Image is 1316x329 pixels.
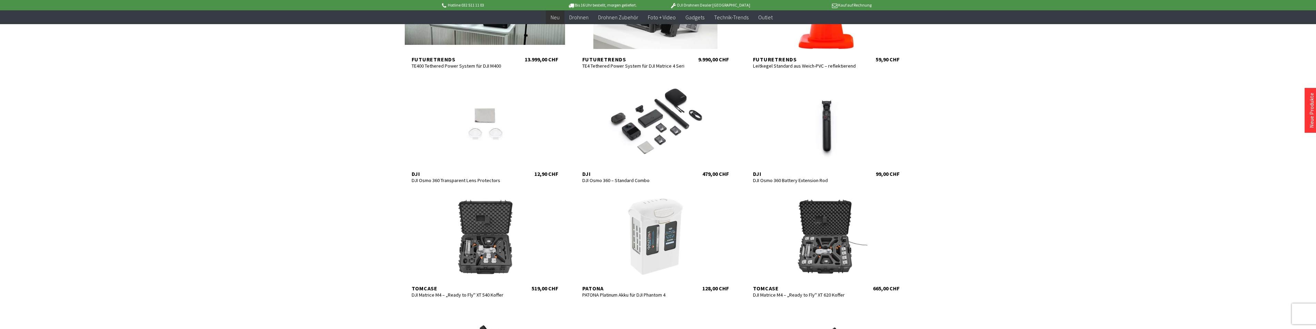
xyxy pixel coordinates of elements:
div: DJI Osmo 360 Transparent Lens Protectors [412,177,514,183]
div: 9.990,00 CHF [698,56,729,63]
div: 99,00 CHF [876,170,900,177]
span: Gadgets [685,14,704,21]
div: DJI Osmo 360 Battery Extension Rod [753,177,856,183]
a: TomCase DJI Matrice M4 – „Ready to Fly" XT 620 Koffer 665,00 CHF [746,195,906,292]
a: Gadgets [681,10,709,24]
p: Kauf auf Rechnung [764,1,872,9]
div: PATONA Platinum Akku für DJI Phantom 4 [582,292,685,298]
div: Futuretrends [582,56,685,63]
a: Neu [546,10,564,24]
span: Neu [551,14,560,21]
a: Technik-Trends [709,10,753,24]
div: 13.999,00 CHF [525,56,558,63]
p: Bis 16 Uhr bestellt, morgen geliefert. [549,1,656,9]
div: TomCase [412,285,514,292]
a: DJI DJI Osmo 360 – Standard Combo 479,00 CHF [575,81,736,177]
a: Foto + Video [643,10,681,24]
a: Drohnen Zubehör [593,10,643,24]
div: 59,90 CHF [876,56,900,63]
span: Technik-Trends [714,14,749,21]
a: DJI DJI Osmo 360 Transparent Lens Protectors 12,90 CHF [405,81,565,177]
span: Outlet [758,14,773,21]
p: Hotline 032 511 11 03 [441,1,549,9]
div: TE4 Tethered Power System für DJI Matrice 4 Serie [582,63,685,69]
a: DJI DJI Osmo 360 Battery Extension Rod 99,00 CHF [746,81,906,177]
div: Leitkegel Standard aus Weich-PVC – reflektierend [753,63,856,69]
p: DJI Drohnen Dealer [GEOGRAPHIC_DATA] [656,1,764,9]
a: Drohnen [564,10,593,24]
div: 128,00 CHF [702,285,729,292]
div: Patona [582,285,685,292]
div: 665,00 CHF [873,285,900,292]
div: DJI [582,170,685,177]
span: Foto + Video [648,14,676,21]
div: DJI Osmo 360 – Standard Combo [582,177,685,183]
a: Neue Produkte [1308,93,1315,128]
a: Patona PATONA Platinum Akku für DJI Phantom 4 128,00 CHF [575,195,736,292]
div: 12,90 CHF [534,170,558,177]
div: DJI [412,170,514,177]
div: Futuretrends [753,56,856,63]
div: DJI Matrice M4 – „Ready to Fly" XT 540 Koffer [412,292,514,298]
div: DJI [753,170,856,177]
a: TomCase DJI Matrice M4 – „Ready to Fly" XT 540 Koffer 519,00 CHF [405,195,565,292]
a: Outlet [753,10,777,24]
div: 519,00 CHF [532,285,558,292]
div: Futuretrends [412,56,514,63]
div: TE400 Tethered Power System für DJI M400 [412,63,514,69]
span: Drohnen [569,14,589,21]
span: Drohnen Zubehör [598,14,638,21]
div: DJI Matrice M4 – „Ready to Fly" XT 620 Koffer [753,292,856,298]
div: 479,00 CHF [702,170,729,177]
div: TomCase [753,285,856,292]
